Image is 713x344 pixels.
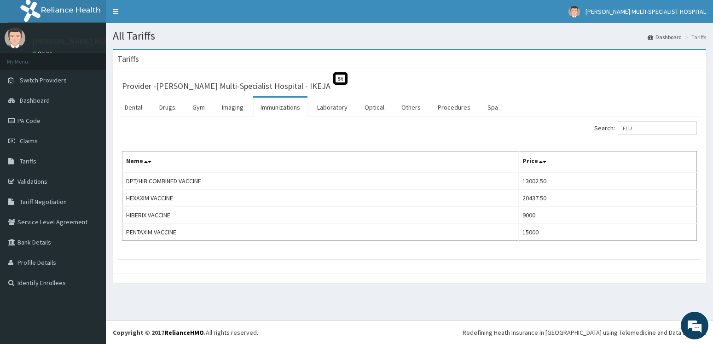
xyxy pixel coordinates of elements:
td: 9000 [518,207,696,224]
span: [PERSON_NAME] MULTI-SPECIALIST HOSPITAL [585,7,706,16]
a: Immunizations [253,98,307,117]
a: Online [32,50,54,57]
a: Laboratory [310,98,355,117]
a: Procedures [430,98,478,117]
span: Tariffs [20,157,36,165]
span: Dashboard [20,96,50,105]
span: St [333,72,348,85]
a: Drugs [152,98,183,117]
span: Tariff Negotiation [20,198,67,206]
div: Redefining Heath Insurance in [GEOGRAPHIC_DATA] using Telemedicine and Data Science! [463,328,706,337]
p: [PERSON_NAME] MULTI-SPECIALIST HOSPITAL [32,37,197,46]
li: Tariffs [683,33,706,41]
a: Dashboard [648,33,682,41]
label: Search: [594,121,697,135]
td: 15000 [518,224,696,241]
h1: All Tariffs [113,30,706,42]
td: PENTAXIM VACCINE [122,224,519,241]
td: 13002.50 [518,172,696,190]
h3: Tariffs [117,55,139,63]
td: 20437.50 [518,190,696,207]
img: User Image [568,6,580,17]
a: Gym [185,98,212,117]
footer: All rights reserved. [106,321,713,344]
td: HIBERIX VACCINE [122,207,519,224]
a: RelianceHMO [164,328,204,337]
th: Name [122,152,519,173]
input: Search: [618,121,697,135]
span: Switch Providers [20,76,67,84]
td: DPT/HIB COMBINED VACCINE [122,172,519,190]
img: User Image [5,28,25,48]
a: Spa [480,98,505,117]
a: Others [394,98,428,117]
strong: Copyright © 2017 . [113,328,206,337]
h3: Provider - [PERSON_NAME] Multi-Specialist Hospital - IKEJA [122,82,330,90]
a: Imaging [214,98,251,117]
a: Optical [357,98,392,117]
span: Claims [20,137,38,145]
a: Dental [117,98,150,117]
td: HEXAXIM VACCINE [122,190,519,207]
th: Price [518,152,696,173]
